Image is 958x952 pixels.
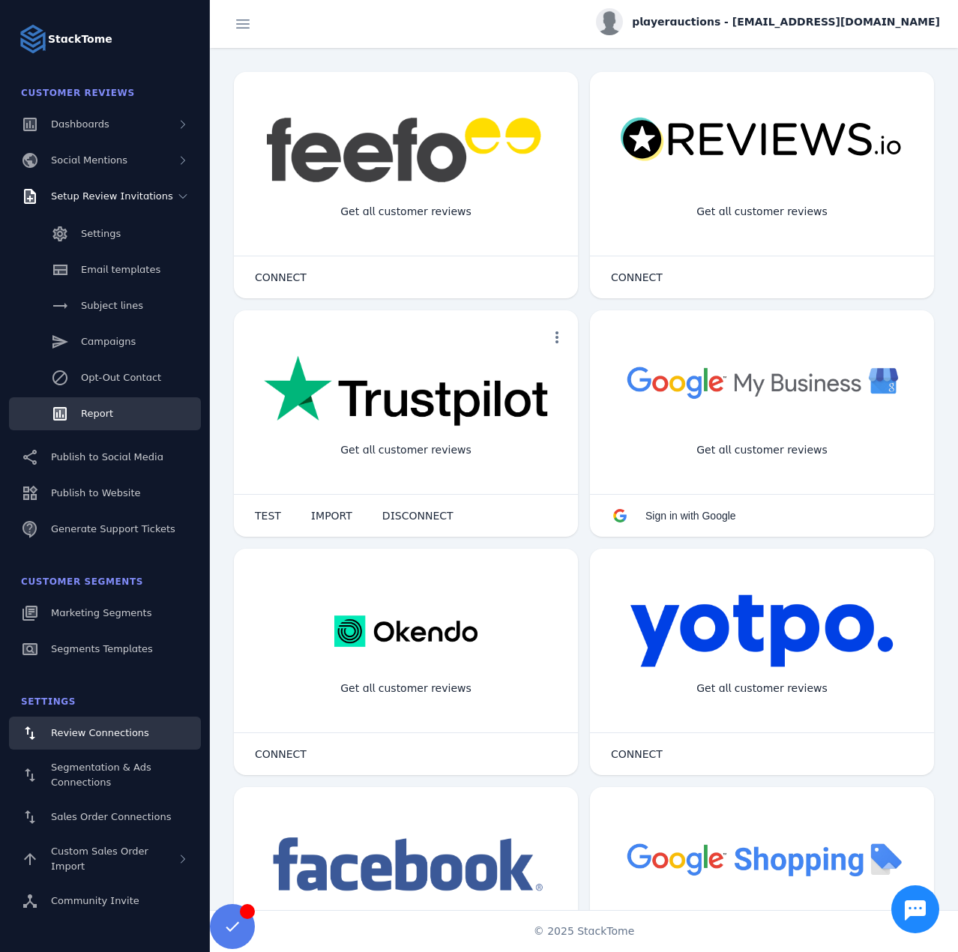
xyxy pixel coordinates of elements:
[51,727,149,738] span: Review Connections
[596,8,623,35] img: profile.jpg
[51,762,151,788] span: Segmentation & Ads Connections
[240,501,296,531] button: TEST
[9,633,201,666] a: Segments Templates
[9,397,201,430] a: Report
[81,408,113,419] span: Report
[51,846,148,872] span: Custom Sales Order Import
[255,272,307,283] span: CONNECT
[9,753,201,798] a: Segmentation & Ads Connections
[21,576,143,587] span: Customer Segments
[51,523,175,534] span: Generate Support Tickets
[51,118,109,130] span: Dashboards
[9,801,201,834] a: Sales Order Connections
[9,253,201,286] a: Email templates
[51,154,127,166] span: Social Mentions
[645,510,736,522] span: Sign in with Google
[51,607,151,618] span: Marketing Segments
[81,300,143,311] span: Subject lines
[264,355,548,429] img: trustpilot.png
[596,8,940,35] button: playerauctions - [EMAIL_ADDRESS][DOMAIN_NAME]
[9,513,201,546] a: Generate Support Tickets
[9,325,201,358] a: Campaigns
[620,355,904,409] img: googlebusiness.png
[51,811,171,822] span: Sales Order Connections
[367,501,469,531] button: DISCONNECT
[632,14,940,30] span: playerauctions - [EMAIL_ADDRESS][DOMAIN_NAME]
[21,696,76,707] span: Settings
[334,594,478,669] img: okendo.webp
[81,372,161,383] span: Opt-Out Contact
[9,361,201,394] a: Opt-Out Contact
[620,117,904,163] img: reviewsio.svg
[542,322,572,352] button: more
[9,477,201,510] a: Publish to Website
[21,88,135,98] span: Customer Reviews
[51,643,153,654] span: Segments Templates
[9,289,201,322] a: Subject lines
[9,717,201,750] a: Review Connections
[328,192,483,232] div: Get all customer reviews
[9,597,201,630] a: Marketing Segments
[311,510,352,521] span: IMPORT
[673,907,850,947] div: Import Products from Google
[611,272,663,283] span: CONNECT
[328,669,483,708] div: Get all customer reviews
[51,190,173,202] span: Setup Review Invitations
[18,24,48,54] img: Logo image
[81,336,136,347] span: Campaigns
[48,31,112,47] strong: StackTome
[9,441,201,474] a: Publish to Social Media
[81,228,121,239] span: Settings
[534,924,635,939] span: © 2025 StackTome
[620,832,904,885] img: googleshopping.png
[255,749,307,759] span: CONNECT
[81,264,160,275] span: Email templates
[9,217,201,250] a: Settings
[240,739,322,769] button: CONNECT
[255,510,281,521] span: TEST
[382,510,454,521] span: DISCONNECT
[630,594,894,669] img: yotpo.png
[51,487,140,498] span: Publish to Website
[684,669,840,708] div: Get all customer reviews
[596,262,678,292] button: CONNECT
[684,192,840,232] div: Get all customer reviews
[684,430,840,470] div: Get all customer reviews
[596,501,751,531] button: Sign in with Google
[611,749,663,759] span: CONNECT
[51,451,163,463] span: Publish to Social Media
[296,501,367,531] button: IMPORT
[9,885,201,918] a: Community Invite
[264,117,548,183] img: feefo.png
[240,262,322,292] button: CONNECT
[264,832,548,899] img: facebook.png
[596,739,678,769] button: CONNECT
[51,895,139,906] span: Community Invite
[328,430,483,470] div: Get all customer reviews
